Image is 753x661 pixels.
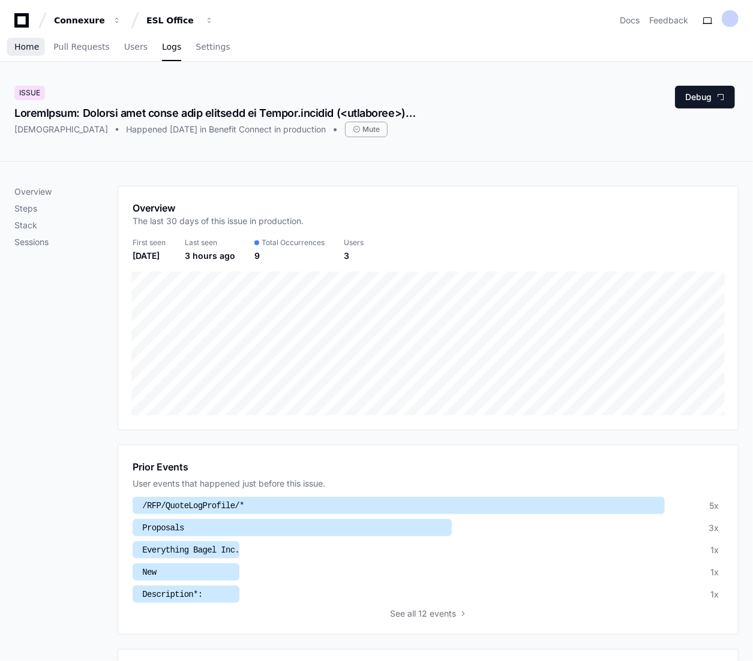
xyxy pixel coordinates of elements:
span: Settings [196,43,230,50]
div: ESL Office [146,14,198,26]
a: Logs [162,34,181,61]
a: Settings [196,34,230,61]
button: Seeall 12 events [390,608,467,620]
div: LoremIpsum: Dolorsi amet conse adip elitsedd ei Tempor.incidid (<utlaboree>) do M (aliqu://enimad... [14,105,418,122]
span: Everything Bagel Inc. [142,545,239,555]
span: Logs [162,43,181,50]
div: 9 [254,250,325,262]
div: Connexure [54,14,106,26]
span: all 12 events [407,608,456,620]
button: Connexure [49,10,126,31]
p: Overview [14,186,118,198]
div: [DATE] [133,250,166,262]
span: New [142,568,156,577]
span: See [390,608,405,620]
div: First seen [133,238,166,248]
div: 3x [709,522,719,534]
div: Users [344,238,364,248]
span: /RFP/QuoteLogProfile/* [142,501,244,511]
div: Mute [345,122,388,137]
span: Users [124,43,148,50]
p: Steps [14,203,118,215]
div: 3 hours ago [185,250,235,262]
div: 3 [344,250,364,262]
button: Debug [675,86,735,108]
a: Users [124,34,148,61]
span: Proposals [142,523,184,533]
app-pz-page-link-header: Overview [133,201,724,234]
div: 1x [710,566,719,578]
p: Stack [14,219,118,231]
a: Pull Requests [53,34,109,61]
div: Last seen [185,238,235,248]
h1: Prior Events [133,460,188,474]
div: 5x [709,500,719,512]
a: Home [14,34,39,61]
div: [DEMOGRAPHIC_DATA] [14,123,108,135]
span: Description*: [142,590,202,599]
div: 1x [710,544,719,556]
span: Total Occurrences [262,238,325,248]
p: Sessions [14,236,118,248]
span: Home [14,43,39,50]
p: The last 30 days of this issue in production. [133,215,304,227]
div: User events that happened just before this issue. [133,478,724,490]
button: Feedback [649,14,688,26]
div: Issue [14,86,45,100]
h1: Overview [133,201,304,215]
button: ESL Office [142,10,218,31]
div: 1x [710,588,719,600]
span: Pull Requests [53,43,109,50]
div: Happened [DATE] in Benefit Connect in production [126,123,326,135]
a: Docs [620,14,640,26]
